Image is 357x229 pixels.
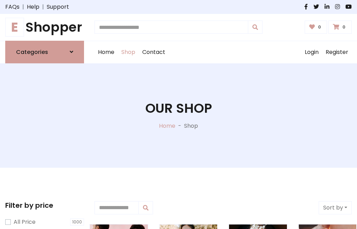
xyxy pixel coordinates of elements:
a: 0 [305,21,327,34]
h1: Shopper [5,19,84,35]
span: 0 [341,24,347,30]
h6: Categories [16,49,48,55]
span: 1000 [70,219,84,226]
h5: Filter by price [5,201,84,210]
p: Shop [184,122,198,130]
span: 0 [316,24,323,30]
a: Contact [139,41,169,63]
a: Support [47,3,69,11]
a: 0 [328,21,352,34]
a: Home [159,122,175,130]
button: Sort by [319,201,352,214]
a: Help [27,3,39,11]
h1: Our Shop [145,101,212,116]
label: All Price [14,218,36,226]
span: | [20,3,27,11]
a: EShopper [5,19,84,35]
a: FAQs [5,3,20,11]
a: Categories [5,41,84,63]
a: Home [94,41,118,63]
a: Login [301,41,322,63]
a: Shop [118,41,139,63]
p: - [175,122,184,130]
span: | [39,3,47,11]
a: Register [322,41,352,63]
span: E [5,18,24,37]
